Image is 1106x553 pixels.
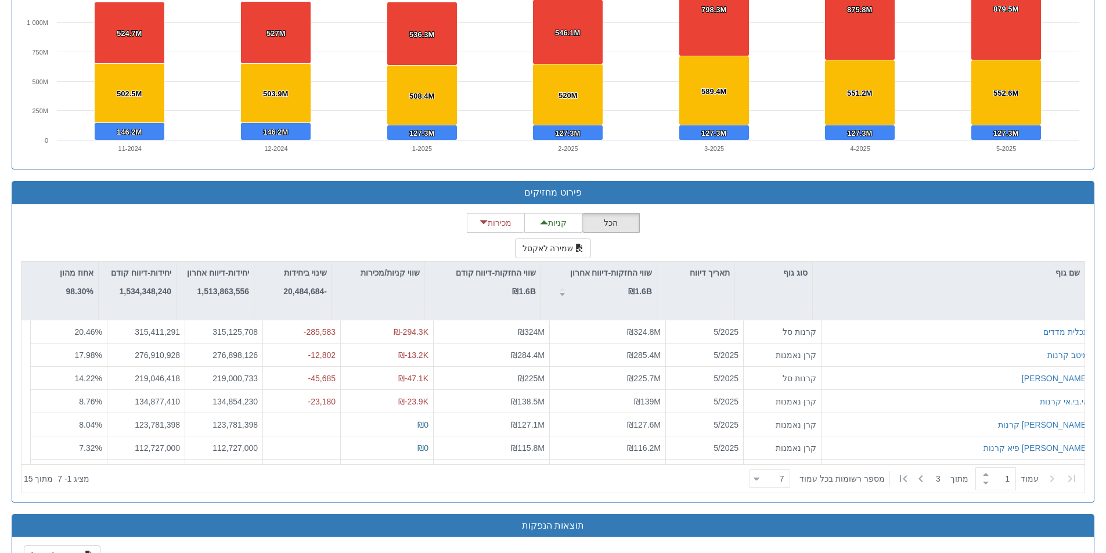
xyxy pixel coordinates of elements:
[701,5,726,14] tspan: 798.3M
[511,420,545,429] span: ₪127.1M
[117,29,142,38] tspan: 524.7M
[112,442,180,453] div: 112,727,000
[555,129,580,138] tspan: 127.3M
[467,213,525,233] button: מכירות
[119,287,171,296] strong: 1,534,348,240
[398,350,428,359] span: ₪-13.2K
[190,372,258,384] div: 219,000,733
[996,145,1016,152] text: 5-2025
[847,129,872,138] tspan: 127.3M
[35,372,102,384] div: 14.22 %
[190,326,258,338] div: 315,125,708
[66,287,93,296] strong: 98.30%
[518,327,545,337] span: ₪324M
[570,266,652,279] p: שווי החזקות-דיווח אחרון
[417,420,428,429] span: ₪0
[748,326,816,338] div: קרנות סל
[409,92,434,100] tspan: 508.4M
[197,287,249,296] strong: 1,513,863,556
[32,107,48,114] text: 250M
[511,396,545,406] span: ₪138.5M
[190,418,258,430] div: 123,781,398
[412,145,432,152] text: 1-2025
[32,78,48,85] text: 500M
[24,466,89,491] div: ‏מציג 1 - 7 ‏ מתוך 15
[511,443,545,452] span: ₪115.8M
[264,145,287,152] text: 12-2024
[268,372,336,384] div: -45,685
[263,89,288,98] tspan: 503.9M
[112,372,180,384] div: 219,046,418
[671,395,738,407] div: 5/2025
[993,5,1018,13] tspan: 879.5M
[60,266,93,279] p: אחוז מהון
[1040,395,1089,407] button: אי.בי.אי קרנות
[671,442,738,453] div: 5/2025
[21,521,1085,531] h3: תוצאות הנפקות
[1022,372,1089,384] button: [PERSON_NAME]
[268,395,336,407] div: -23,180
[748,418,816,430] div: קרן נאמנות
[398,396,428,406] span: ₪-23.9K
[1047,349,1089,360] button: מיטב קרנות
[32,49,48,56] text: 750M
[524,213,582,233] button: קניות
[268,326,336,338] div: -285,583
[283,266,327,279] p: שינוי ביחידות
[671,349,738,360] div: 5/2025
[701,87,726,96] tspan: 589.4M
[283,287,327,296] strong: -20,484,684
[628,287,652,296] strong: ₪1.6B
[112,349,180,360] div: 276,910,928
[35,326,102,338] div: 20.46 %
[417,443,428,452] span: ₪0
[190,442,258,453] div: 112,727,000
[627,420,661,429] span: ₪127.6M
[671,326,738,338] div: 5/2025
[983,442,1089,453] button: [PERSON_NAME] פיא קרנות
[582,213,640,233] button: הכל
[35,349,102,360] div: 17.98 %
[657,262,734,284] div: תאריך דיווח
[993,129,1018,138] tspan: 127.3M
[112,326,180,338] div: 315,411,291
[558,145,578,152] text: 2-2025
[190,349,258,360] div: 276,898,126
[511,350,545,359] span: ₪284.4M
[512,287,536,296] strong: ₪1.6B
[745,466,1082,491] div: ‏ מתוך
[851,145,870,152] text: 4-2025
[35,418,102,430] div: 8.04 %
[671,372,738,384] div: 5/2025
[627,443,661,452] span: ₪116.2M
[35,395,102,407] div: 8.76 %
[748,442,816,453] div: קרן נאמנות
[45,137,48,144] text: 0
[117,128,142,136] tspan: 146.2M
[627,327,661,337] span: ₪324.8M
[936,473,950,485] span: 3
[799,473,885,485] span: ‏מספר רשומות בכל עמוד
[735,262,812,284] div: סוג גוף
[263,128,288,136] tspan: 146.2M
[394,327,428,337] span: ₪-294.3K
[555,28,580,37] tspan: 546.1M
[634,396,661,406] span: ₪139M
[1043,326,1089,338] button: תכלית מדדים
[847,89,872,97] tspan: 551.2M
[1021,473,1039,485] span: ‏עמוד
[813,262,1085,284] div: שם גוף
[704,145,724,152] text: 3-2025
[993,89,1018,97] tspan: 552.6M
[748,372,816,384] div: קרנות סל
[748,349,816,360] div: קרן נאמנות
[998,418,1089,430] button: [PERSON_NAME] קרנות
[559,91,578,100] tspan: 520M
[266,29,286,38] tspan: 527M
[118,145,142,152] text: 11-2024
